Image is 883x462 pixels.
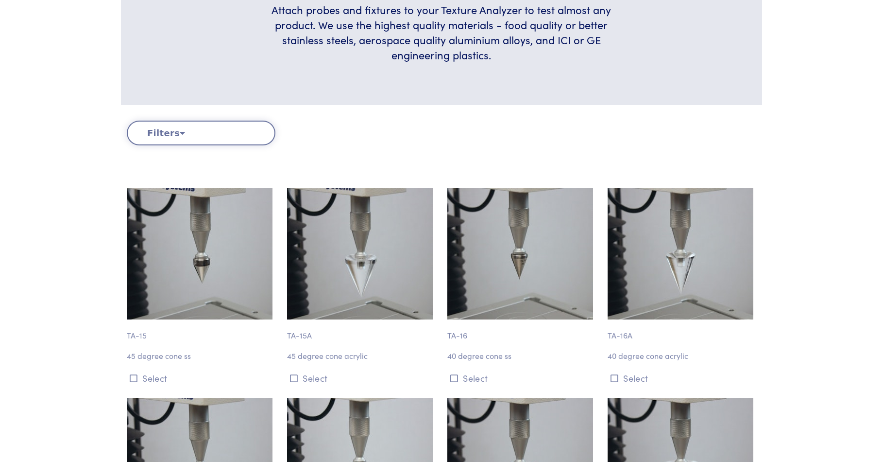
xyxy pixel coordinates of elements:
button: Filters [127,121,275,145]
p: TA-16A [608,320,756,342]
img: cone_ta-15a_45-degree_2.jpg [287,188,433,320]
button: Select [447,370,596,386]
button: Select [608,370,756,386]
h6: Attach probes and fixtures to your Texture Analyzer to test almost any product. We use the highes... [259,2,623,62]
p: 40 degree cone acrylic [608,350,756,362]
p: TA-15 [127,320,275,342]
p: 45 degree cone acrylic [287,350,436,362]
p: TA-15A [287,320,436,342]
img: cone_ta-16_40-degree_2.jpg [447,188,593,320]
p: 45 degree cone ss [127,350,275,362]
button: Select [287,370,436,386]
p: TA-16 [447,320,596,342]
p: 40 degree cone ss [447,350,596,362]
img: cone_ta-15_45-degree_2.jpg [127,188,272,320]
button: Select [127,370,275,386]
img: cone_ta-16a_40-degree_2.jpg [608,188,753,320]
